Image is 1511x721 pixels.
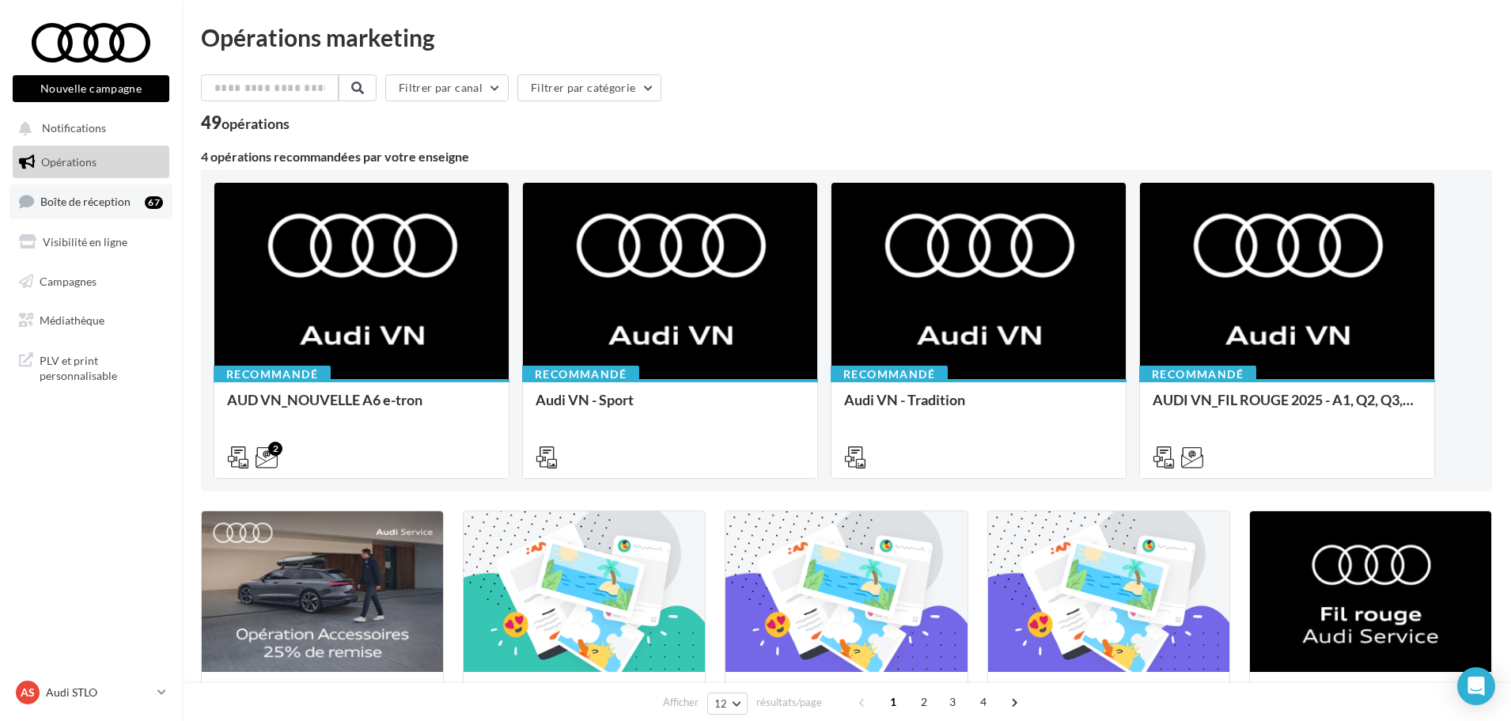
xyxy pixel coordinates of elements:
button: Filtrer par catégorie [517,74,661,101]
div: Opérations marketing [201,25,1492,49]
div: 2 [268,442,282,456]
span: AS [21,685,35,700]
span: Visibilité en ligne [43,235,127,249]
span: PLV et print personnalisable [40,350,163,384]
span: 3 [940,689,965,715]
button: Filtrer par canal [385,74,509,101]
button: Nouvelle campagne [13,75,169,102]
span: Campagnes [40,274,97,287]
span: Médiathèque [40,313,104,327]
span: 4 [971,689,996,715]
button: 12 [707,693,748,715]
div: opérations [222,116,290,131]
span: Notifications [42,122,106,135]
div: Recommandé [1139,366,1256,383]
div: AUDI VN_FIL ROUGE 2025 - A1, Q2, Q3, Q5 et Q4 e-tron [1153,392,1422,423]
span: 12 [714,697,728,710]
span: 1 [880,689,906,715]
div: Audi VN - Sport [536,392,805,423]
div: 67 [145,196,163,209]
div: Recommandé [522,366,639,383]
a: Boîte de réception67 [9,184,172,218]
a: Médiathèque [9,304,172,337]
span: 2 [911,689,937,715]
a: PLV et print personnalisable [9,343,172,390]
div: AUD VN_NOUVELLE A6 e-tron [227,392,496,423]
a: Visibilité en ligne [9,226,172,259]
a: Campagnes [9,265,172,298]
div: Recommandé [831,366,948,383]
span: Afficher [663,695,699,710]
div: Open Intercom Messenger [1457,667,1495,705]
div: 4 opérations recommandées par votre enseigne [201,150,1492,163]
p: Audi STLO [46,685,151,700]
span: Boîte de réception [40,195,131,208]
span: Opérations [41,155,97,169]
div: 49 [201,114,290,131]
div: Audi VN - Tradition [844,392,1113,423]
a: AS Audi STLO [13,677,169,708]
div: Recommandé [214,366,331,383]
a: Opérations [9,146,172,179]
span: résultats/page [756,695,822,710]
